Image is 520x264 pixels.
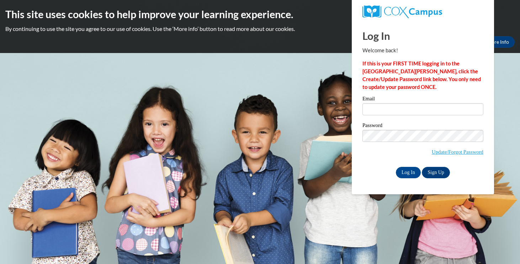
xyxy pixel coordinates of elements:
[362,5,483,18] a: COX Campus
[362,47,483,54] p: Welcome back!
[5,7,515,21] h2: This site uses cookies to help improve your learning experience.
[5,25,515,33] p: By continuing to use the site you agree to our use of cookies. Use the ‘More info’ button to read...
[481,36,515,48] a: More Info
[422,167,450,178] a: Sign Up
[432,149,483,155] a: Update/Forgot Password
[362,96,483,103] label: Email
[362,5,442,18] img: COX Campus
[362,60,481,90] strong: If this is your FIRST TIME logging in to the [GEOGRAPHIC_DATA][PERSON_NAME], click the Create/Upd...
[396,167,421,178] input: Log In
[362,28,483,43] h1: Log In
[362,123,483,130] label: Password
